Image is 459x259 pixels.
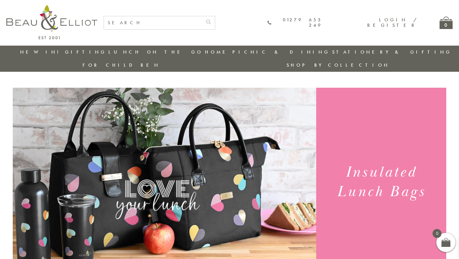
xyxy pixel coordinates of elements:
[205,49,230,55] a: Home
[332,49,452,55] a: Stationery & Gifting
[433,229,441,238] span: 0
[232,49,330,55] a: Picnic & Dining
[108,49,203,55] a: Lunch On The Go
[6,5,97,39] img: logo
[83,62,160,68] a: For Children
[440,17,453,29] a: 0
[367,17,417,28] a: Login / Register
[65,49,106,55] a: Gifting
[324,163,438,202] h1: Insulated Lunch Bags
[20,49,63,55] a: New in!
[104,16,202,29] input: SEARCH
[287,62,390,68] a: Shop by collection
[267,17,322,28] a: 01279 653 249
